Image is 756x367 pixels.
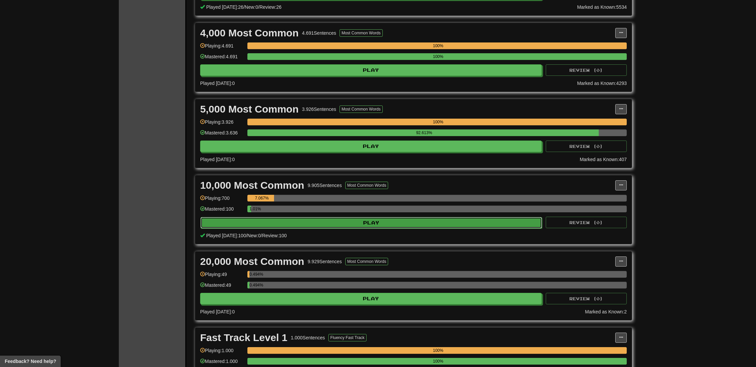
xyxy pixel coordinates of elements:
[246,233,247,238] span: /
[307,182,342,189] div: 9.905 Sentences
[302,30,336,36] div: 4.691 Sentences
[249,347,627,354] div: 100%
[585,308,627,315] div: Marked as Known: 2
[200,217,542,228] button: Play
[546,141,627,152] button: Review (0)
[200,104,299,114] div: 5,000 Most Common
[200,282,244,293] div: Mastered: 49
[546,217,627,228] button: Review (0)
[200,157,235,162] span: Played [DATE]: 0
[200,42,244,54] div: Playing: 4.691
[200,64,542,76] button: Play
[200,195,244,206] div: Playing: 700
[206,4,243,10] span: Played [DATE]: 26
[345,182,388,189] button: Most Common Words
[200,293,542,304] button: Play
[5,358,56,365] span: Open feedback widget
[200,141,542,152] button: Play
[260,4,281,10] span: Review: 26
[340,29,383,37] button: Most Common Words
[200,28,299,38] div: 4,000 Most Common
[245,4,258,10] span: New: 0
[200,271,244,282] div: Playing: 49
[345,258,388,265] button: Most Common Words
[580,156,627,163] div: Marked as Known: 407
[261,233,262,238] span: /
[200,81,235,86] span: Played [DATE]: 0
[200,119,244,130] div: Playing: 3.926
[200,180,304,190] div: 10,000 Most Common
[249,129,599,136] div: 92.613%
[307,258,342,265] div: 9.929 Sentences
[302,106,336,113] div: 3.926 Sentences
[200,256,304,267] div: 20,000 Most Common
[249,119,627,125] div: 100%
[200,309,235,314] span: Played [DATE]: 0
[200,53,244,64] div: Mastered: 4.691
[247,233,261,238] span: New: 0
[328,334,367,341] button: Fluency Fast Track
[258,4,260,10] span: /
[249,42,627,49] div: 100%
[200,347,244,358] div: Playing: 1.000
[200,129,244,141] div: Mastered: 3.636
[249,53,627,60] div: 100%
[249,206,251,212] div: 1.01%
[546,64,627,76] button: Review (0)
[546,293,627,304] button: Review (0)
[291,334,325,341] div: 1.000 Sentences
[249,195,274,202] div: 7.067%
[206,233,246,238] span: Played [DATE]: 100
[577,4,627,10] div: Marked as Known: 5534
[200,206,244,217] div: Mastered: 100
[200,333,288,343] div: Fast Track Level 1
[262,233,287,238] span: Review: 100
[249,358,627,365] div: 100%
[577,80,627,87] div: Marked as Known: 4293
[340,105,383,113] button: Most Common Words
[243,4,245,10] span: /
